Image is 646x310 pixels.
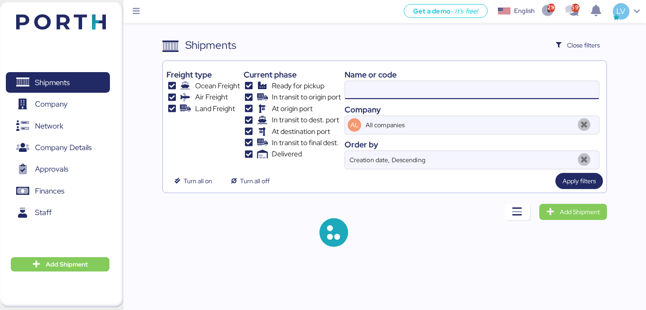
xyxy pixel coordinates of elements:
span: Staff [35,206,52,219]
span: Delivered [272,149,302,159]
div: Freight type [166,69,240,81]
span: Close filters [567,40,600,51]
button: Close filters [549,37,607,53]
span: Approvals [35,163,68,176]
button: Menu [129,4,144,19]
span: Ocean Freight [195,81,240,91]
a: Network [6,116,110,136]
span: Company Details [35,141,92,154]
span: In transit to final dest. [272,138,339,148]
a: Shipments [6,72,110,93]
a: Add Shipment [539,204,607,220]
a: Staff [6,202,110,223]
span: At destination port [272,126,330,137]
span: Network [35,120,63,133]
input: AL [364,116,573,134]
div: Shipments [185,37,236,53]
div: Current phase [244,69,341,81]
button: Add Shipment [11,257,109,271]
span: In transit to dest. port [272,115,339,125]
div: Name or code [345,69,599,81]
span: At origin port [272,103,313,114]
div: Order by [345,138,599,151]
span: Turn all off [240,176,270,186]
span: Finances [35,185,64,198]
a: Company Details [6,138,110,158]
span: In transit to origin port [272,92,341,103]
span: Ready for pickup [272,81,324,91]
div: English [514,6,535,16]
span: LV [616,5,625,17]
span: Add Shipment [46,259,88,270]
span: Apply filters [563,176,596,186]
span: Company [35,98,68,111]
span: AL [350,120,359,130]
button: Apply filters [555,173,603,189]
span: Land Freight [195,103,235,114]
button: Turn all on [166,173,219,189]
a: Company [6,94,110,115]
span: Add Shipment [560,207,600,217]
button: Turn all off [223,173,277,189]
div: Company [345,103,599,116]
span: Air Freight [195,92,228,103]
a: Approvals [6,159,110,180]
span: Shipments [35,76,70,89]
a: Finances [6,181,110,202]
span: Turn all on [183,176,212,186]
